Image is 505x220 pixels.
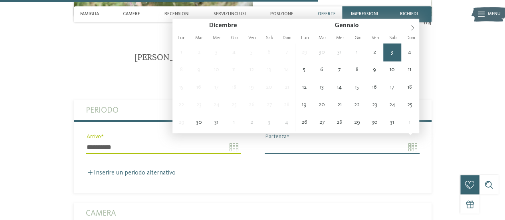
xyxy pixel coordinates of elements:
span: / [426,20,428,27]
label: Periodo [86,100,420,120]
span: Febbraio 1, 2026 [401,114,418,131]
span: Gennaio 28, 2026 [331,114,348,131]
span: Mer [331,36,349,40]
span: Gennaio 2, 2026 [366,44,383,61]
span: Gennaio 5, 2026 [295,61,313,79]
span: Dicembre 20, 2025 [260,79,278,96]
input: Year [359,22,383,29]
span: Dicembre 15, 2025 [172,79,190,96]
span: Dicembre 29, 2025 [295,44,313,61]
span: Dicembre 23, 2025 [190,96,208,114]
span: Dicembre 6, 2025 [260,44,278,61]
span: Gennaio 4, 2026 [278,114,295,131]
span: Gennaio 4, 2026 [401,44,418,61]
span: Camere [123,12,140,17]
span: Dicembre 12, 2025 [243,61,260,79]
span: Mer [208,36,226,40]
span: Lun [172,36,190,40]
span: Dicembre 25, 2025 [225,96,243,114]
span: [PERSON_NAME] ora senza impegno o prenota subito! [135,52,370,62]
span: Offerte [317,12,335,17]
span: Servizi inclusi [214,12,246,17]
span: Dicembre 31, 2025 [208,114,225,131]
span: Dicembre 30, 2025 [190,114,208,131]
span: 1 [424,20,426,27]
span: Gennaio 24, 2026 [383,96,401,114]
span: Dicembre [209,22,237,29]
span: Dicembre 10, 2025 [208,61,225,79]
span: Gennaio 9, 2026 [366,61,383,79]
span: 4 [428,20,432,27]
span: Dicembre 24, 2025 [208,96,225,114]
span: Dicembre 21, 2025 [278,79,295,96]
span: Dicembre 9, 2025 [190,61,208,79]
span: Posizione [270,12,293,17]
span: Gennaio 13, 2026 [313,79,331,96]
span: Dicembre 31, 2025 [331,44,348,61]
span: Dicembre 16, 2025 [190,79,208,96]
span: Dicembre 29, 2025 [172,114,190,131]
span: Gennaio 12, 2026 [295,79,313,96]
label: Inserire un periodo alternativo [86,170,176,176]
span: Gennaio 17, 2026 [383,79,401,96]
span: Dicembre 3, 2025 [208,44,225,61]
span: Gennaio 6, 2026 [313,61,331,79]
span: Gennaio 2, 2026 [243,114,260,131]
span: Dicembre 13, 2025 [260,61,278,79]
span: Dicembre 11, 2025 [225,61,243,79]
span: Dicembre 1, 2025 [172,44,190,61]
span: Gennaio 7, 2026 [331,61,348,79]
input: Year [237,22,261,29]
span: Ven [243,36,261,40]
span: Gennaio 3, 2026 [260,114,278,131]
span: Gennaio 8, 2026 [348,61,366,79]
span: Gio [349,36,366,40]
span: Sab [261,36,278,40]
span: Ven [366,36,384,40]
span: Dicembre 14, 2025 [278,61,295,79]
span: Dicembre 26, 2025 [243,96,260,114]
span: Gennaio 1, 2026 [348,44,366,61]
span: Lun [296,36,313,40]
span: Gio [226,36,243,40]
span: Gennaio 27, 2026 [313,114,331,131]
span: Gennaio 30, 2026 [366,114,383,131]
span: Gennaio 3, 2026 [383,44,401,61]
span: Gennaio 23, 2026 [366,96,383,114]
span: Impressioni [351,12,378,17]
span: Gennaio 25, 2026 [401,96,418,114]
span: Gennaio 21, 2026 [331,96,348,114]
span: Dom [402,36,419,40]
span: Gennaio 22, 2026 [348,96,366,114]
span: Dicembre 8, 2025 [172,61,190,79]
span: Dicembre 30, 2025 [313,44,331,61]
span: Gennaio 29, 2026 [348,114,366,131]
span: Dicembre 5, 2025 [243,44,260,61]
span: Gennaio 26, 2026 [295,114,313,131]
span: Dicembre 17, 2025 [208,79,225,96]
span: Sab [384,36,402,40]
span: Famiglia [80,12,99,17]
span: Recensioni [164,12,190,17]
span: Mar [190,36,208,40]
span: Dom [278,36,296,40]
span: Gennaio 10, 2026 [383,61,401,79]
span: Gennaio 19, 2026 [295,96,313,114]
span: richiedi [400,12,418,17]
span: Mar [313,36,331,40]
span: Dicembre 27, 2025 [260,96,278,114]
span: Gennaio 31, 2026 [383,114,401,131]
span: Dicembre 7, 2025 [278,44,295,61]
span: Gennaio 11, 2026 [401,61,418,79]
span: Dicembre 2, 2025 [190,44,208,61]
span: Dicembre 22, 2025 [172,96,190,114]
span: Gennaio 14, 2026 [331,79,348,96]
span: Dicembre 28, 2025 [278,96,295,114]
span: Gennaio 16, 2026 [366,79,383,96]
span: Dicembre 4, 2025 [225,44,243,61]
span: Dicembre 19, 2025 [243,79,260,96]
span: Gennaio 15, 2026 [348,79,366,96]
span: Gennaio [335,22,359,29]
span: Dicembre 18, 2025 [225,79,243,96]
span: Gennaio 18, 2026 [401,79,418,96]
